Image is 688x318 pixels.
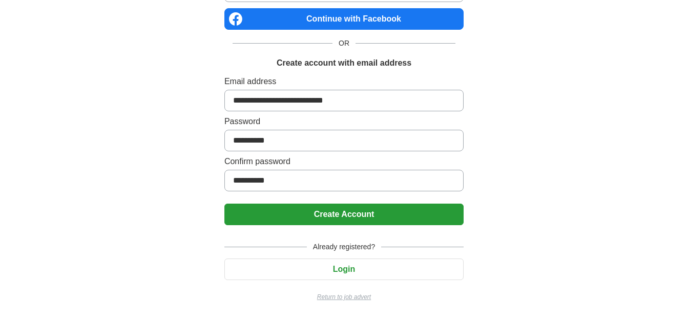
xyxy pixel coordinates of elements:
[224,204,464,225] button: Create Account
[332,38,356,49] span: OR
[224,265,464,273] a: Login
[224,8,464,30] a: Continue with Facebook
[224,115,464,128] label: Password
[224,259,464,280] button: Login
[277,57,411,69] h1: Create account with email address
[307,242,381,252] span: Already registered?
[224,292,464,302] a: Return to job advert
[224,155,464,168] label: Confirm password
[224,75,464,88] label: Email address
